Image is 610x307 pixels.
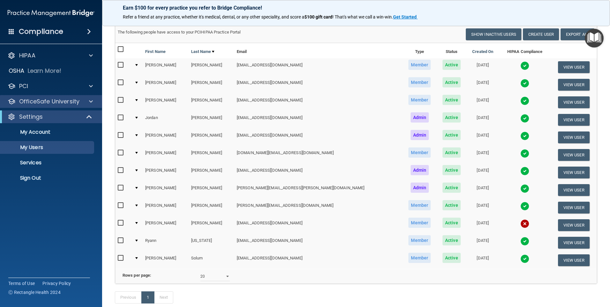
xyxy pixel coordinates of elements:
[28,67,62,75] p: Learn More!
[191,48,215,56] a: Last Name
[189,76,234,94] td: [PERSON_NAME]
[143,251,188,269] td: [PERSON_NAME]
[466,76,499,94] td: [DATE]
[189,146,234,164] td: [PERSON_NAME]
[8,289,61,296] span: Ⓒ Rectangle Health 2024
[234,76,402,94] td: [EMAIL_ADDRESS][DOMAIN_NAME]
[4,160,91,166] p: Services
[558,149,590,161] button: View User
[558,96,590,108] button: View User
[8,98,93,105] a: OfficeSafe University
[8,82,93,90] a: PCI
[437,43,466,58] th: Status
[443,130,461,140] span: Active
[520,202,529,211] img: tick.e7d51cea.svg
[408,235,431,245] span: Member
[143,58,188,76] td: [PERSON_NAME]
[558,131,590,143] button: View User
[558,254,590,266] button: View User
[558,114,590,126] button: View User
[8,52,93,59] a: HIPAA
[466,181,499,199] td: [DATE]
[141,291,154,303] a: 1
[558,219,590,231] button: View User
[466,164,499,181] td: [DATE]
[520,254,529,263] img: tick.e7d51cea.svg
[19,82,28,90] p: PCI
[443,165,461,175] span: Active
[520,114,529,123] img: tick.e7d51cea.svg
[443,218,461,228] span: Active
[411,165,429,175] span: Admin
[234,234,402,251] td: [EMAIL_ADDRESS][DOMAIN_NAME]
[234,58,402,76] td: [EMAIL_ADDRESS][DOMAIN_NAME]
[234,129,402,146] td: [EMAIL_ADDRESS][DOMAIN_NAME]
[234,111,402,129] td: [EMAIL_ADDRESS][DOMAIN_NAME]
[9,67,25,75] p: OSHA
[466,111,499,129] td: [DATE]
[443,253,461,263] span: Active
[19,113,43,121] p: Settings
[466,94,499,111] td: [DATE]
[520,219,529,228] img: cross.ca9f0e7f.svg
[123,14,304,19] span: Refer a friend at any practice, whether it's medical, dental, or any other speciality, and score a
[408,60,431,70] span: Member
[189,164,234,181] td: [PERSON_NAME]
[408,200,431,210] span: Member
[402,43,437,58] th: Type
[143,216,188,234] td: [PERSON_NAME]
[189,234,234,251] td: [US_STATE]
[408,218,431,228] span: Member
[234,146,402,164] td: [DOMAIN_NAME][EMAIL_ADDRESS][DOMAIN_NAME]
[19,98,79,105] p: OfficeSafe University
[466,129,499,146] td: [DATE]
[19,52,35,59] p: HIPAA
[443,235,461,245] span: Active
[520,131,529,140] img: tick.e7d51cea.svg
[143,164,188,181] td: [PERSON_NAME]
[558,61,590,73] button: View User
[304,14,332,19] strong: $100 gift card
[143,234,188,251] td: Ryann
[466,251,499,269] td: [DATE]
[189,199,234,216] td: [PERSON_NAME]
[143,199,188,216] td: [PERSON_NAME]
[408,77,431,87] span: Member
[443,183,461,193] span: Active
[520,237,529,246] img: tick.e7d51cea.svg
[408,147,431,158] span: Member
[393,14,418,19] a: Get Started
[189,111,234,129] td: [PERSON_NAME]
[466,234,499,251] td: [DATE]
[143,76,188,94] td: [PERSON_NAME]
[443,147,461,158] span: Active
[523,28,559,40] button: Create User
[408,253,431,263] span: Member
[8,280,35,287] a: Terms of Use
[143,181,188,199] td: [PERSON_NAME]
[234,164,402,181] td: [EMAIL_ADDRESS][DOMAIN_NAME]
[19,27,63,36] h4: Compliance
[520,79,529,88] img: tick.e7d51cea.svg
[393,14,417,19] strong: Get Started
[234,181,402,199] td: [PERSON_NAME][EMAIL_ADDRESS][PERSON_NAME][DOMAIN_NAME]
[189,58,234,76] td: [PERSON_NAME]
[4,129,91,135] p: My Account
[443,200,461,210] span: Active
[558,79,590,91] button: View User
[115,291,142,303] a: Previous
[443,60,461,70] span: Active
[520,61,529,70] img: tick.e7d51cea.svg
[443,77,461,87] span: Active
[118,30,241,34] span: The following people have access to your PCIHIPAA Practice Portal
[234,251,402,269] td: [EMAIL_ADDRESS][DOMAIN_NAME]
[145,48,166,56] a: First Name
[520,149,529,158] img: tick.e7d51cea.svg
[411,183,429,193] span: Admin
[558,184,590,196] button: View User
[189,94,234,111] td: [PERSON_NAME]
[42,280,71,287] a: Privacy Policy
[8,7,94,19] img: PMB logo
[466,58,499,76] td: [DATE]
[234,199,402,216] td: [PERSON_NAME][EMAIL_ADDRESS][DOMAIN_NAME]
